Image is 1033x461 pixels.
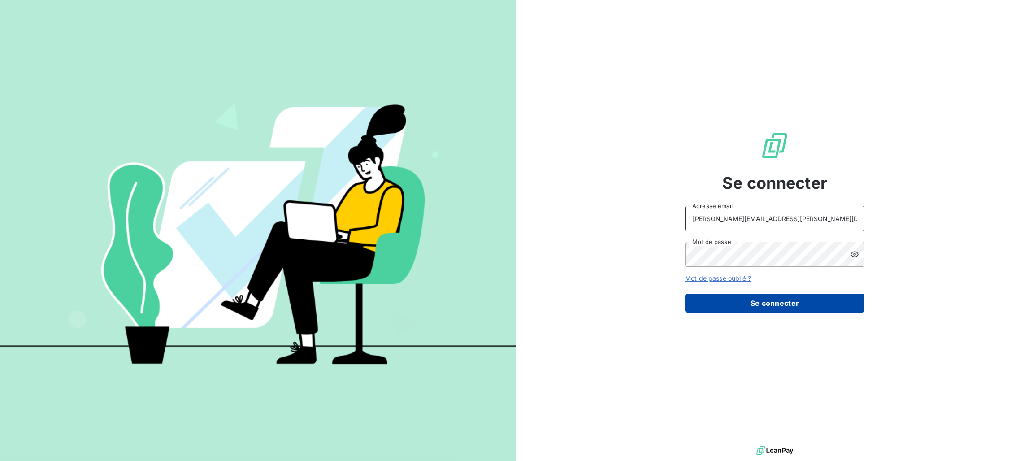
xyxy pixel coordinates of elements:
img: Logo LeanPay [760,131,789,160]
img: logo [756,444,793,457]
span: Se connecter [722,171,827,195]
input: placeholder [685,206,864,231]
a: Mot de passe oublié ? [685,274,751,282]
button: Se connecter [685,294,864,313]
